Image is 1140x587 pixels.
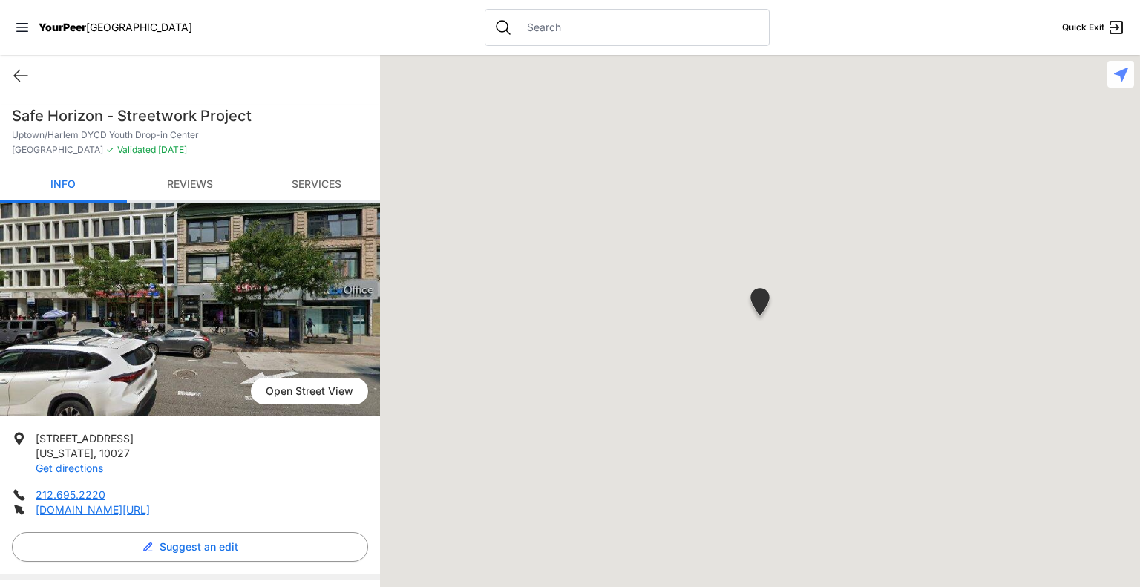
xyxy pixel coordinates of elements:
[160,540,238,554] span: Suggest an edit
[36,488,105,501] a: 212.695.2220
[39,23,192,32] a: YourPeer[GEOGRAPHIC_DATA]
[1062,22,1104,33] span: Quick Exit
[518,20,760,35] input: Search
[36,432,134,445] span: [STREET_ADDRESS]
[741,282,779,327] div: Uptown/Harlem DYCD Youth Drop-in Center
[156,144,187,155] span: [DATE]
[1062,19,1125,36] a: Quick Exit
[253,168,380,203] a: Services
[12,144,103,156] span: [GEOGRAPHIC_DATA]
[99,447,130,459] span: 10027
[94,447,96,459] span: ,
[12,129,368,141] p: Uptown/Harlem DYCD Youth Drop-in Center
[36,462,103,474] a: Get directions
[12,532,368,562] button: Suggest an edit
[117,144,156,155] span: Validated
[12,105,368,126] h1: Safe Horizon - Streetwork Project
[251,378,368,404] span: Open Street View
[36,503,150,516] a: [DOMAIN_NAME][URL]
[86,21,192,33] span: [GEOGRAPHIC_DATA]
[39,21,86,33] span: YourPeer
[127,168,254,203] a: Reviews
[106,144,114,156] span: ✓
[36,447,94,459] span: [US_STATE]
